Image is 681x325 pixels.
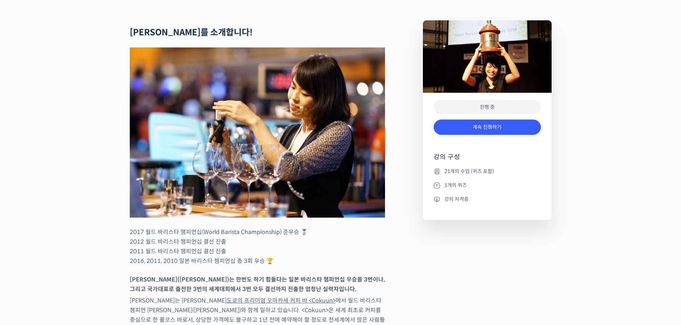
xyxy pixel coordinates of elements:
[130,27,385,38] h2: [PERSON_NAME]를 소개합니다!
[227,297,336,304] a: 도쿄의 프리미엄 오마카세 커피 바 <Cokuun>
[130,276,385,293] strong: [PERSON_NAME]([PERSON_NAME])는 한번도 하기 힘들다는 일본 바리스타 챔피언십 우승을 3번이나, 그리고 국가대표로 출전한 3번의 세계대회에서 3번 모두 결...
[47,226,92,244] a: 대화
[434,153,541,167] h4: 강의 구성
[434,181,541,189] li: 1개의 퀴즈
[65,237,74,243] span: 대화
[23,237,27,243] span: 홈
[434,100,541,115] div: 진행 중
[2,226,47,244] a: 홈
[130,227,385,266] p: 2017 월드 바리스타 챔피언십(World Barista Championship) 준우승 🥈 2012 월드 바리스타 챔피언십 결선 진출 2011 월드 바리스타 챔피언십 결선 ...
[434,167,541,176] li: 21개의 수업 (퀴즈 포함)
[434,195,541,203] li: 강의 자격증
[434,120,541,135] a: 계속 진행하기
[110,237,119,243] span: 설정
[92,226,137,244] a: 설정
